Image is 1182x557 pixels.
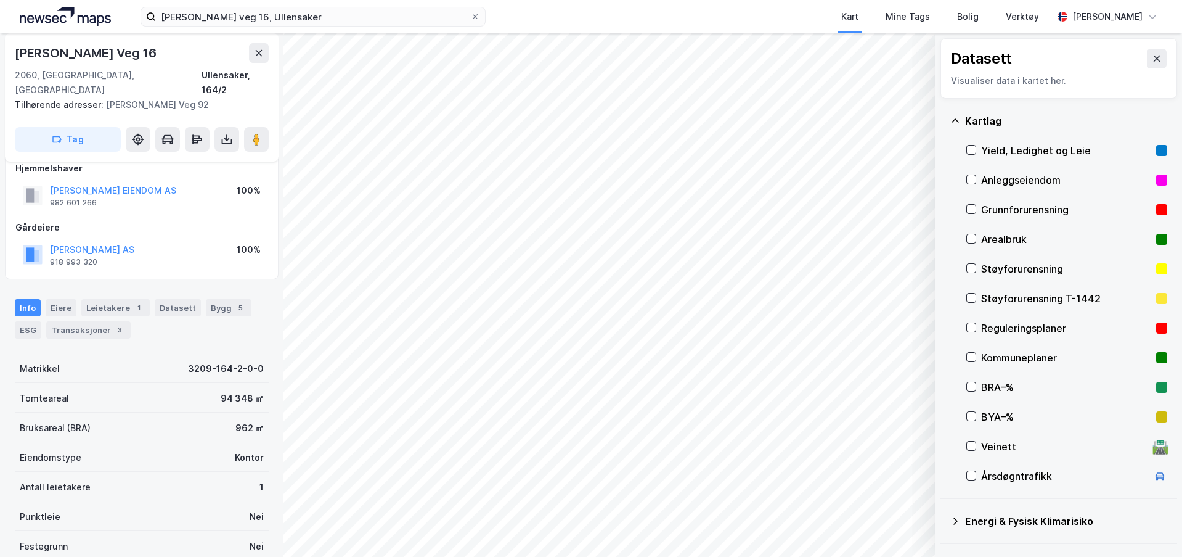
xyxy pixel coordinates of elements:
[20,450,81,465] div: Eiendomstype
[46,321,131,339] div: Transaksjoner
[981,143,1151,158] div: Yield, Ledighet og Leie
[1152,439,1168,455] div: 🛣️
[1072,9,1143,24] div: [PERSON_NAME]
[15,220,268,235] div: Gårdeiere
[965,113,1167,128] div: Kartlag
[981,291,1151,306] div: Støyforurensning T-1442
[981,350,1151,365] div: Kommuneplaner
[981,173,1151,188] div: Anleggseiendom
[234,302,247,314] div: 5
[15,161,268,176] div: Hjemmelshaver
[981,262,1151,276] div: Støyforurensning
[981,232,1151,247] div: Arealbruk
[981,439,1147,454] div: Veinett
[20,361,60,376] div: Matrikkel
[15,43,159,63] div: [PERSON_NAME] Veg 16
[951,73,1167,88] div: Visualiser data i kartet her.
[15,321,41,339] div: ESG
[981,380,1151,395] div: BRA–%
[202,68,269,97] div: Ullensaker, 164/2
[20,421,91,435] div: Bruksareal (BRA)
[235,450,264,465] div: Kontor
[235,421,264,435] div: 962 ㎡
[259,480,264,495] div: 1
[20,480,91,495] div: Antall leietakere
[981,321,1151,336] div: Reguleringsplaner
[15,299,41,316] div: Info
[250,510,264,524] div: Nei
[20,7,111,26] img: logo.a4113a55bc3d86da70a041830d287a7e.svg
[1120,498,1182,557] iframe: Chat Widget
[957,9,979,24] div: Bolig
[237,242,261,257] div: 100%
[886,9,930,24] div: Mine Tags
[981,410,1151,424] div: BYA–%
[81,299,150,316] div: Leietakere
[841,9,858,24] div: Kart
[50,257,97,267] div: 918 993 320
[1006,9,1039,24] div: Verktøy
[250,539,264,554] div: Nei
[206,299,251,316] div: Bygg
[221,391,264,406] div: 94 348 ㎡
[188,361,264,376] div: 3209-164-2-0-0
[15,99,106,110] span: Tilhørende adresser:
[155,299,201,316] div: Datasett
[981,202,1151,217] div: Grunnforurensning
[132,302,145,314] div: 1
[965,514,1167,529] div: Energi & Fysisk Klimarisiko
[20,391,69,406] div: Tomteareal
[156,7,470,26] input: Søk på adresse, matrikkel, gårdeiere, leietakere eller personer
[1120,498,1182,557] div: Kontrollprogram for chat
[237,183,261,198] div: 100%
[20,510,60,524] div: Punktleie
[15,97,259,112] div: [PERSON_NAME] Veg 92
[15,68,202,97] div: 2060, [GEOGRAPHIC_DATA], [GEOGRAPHIC_DATA]
[951,49,1012,68] div: Datasett
[46,299,76,316] div: Eiere
[113,324,126,336] div: 3
[50,198,97,208] div: 982 601 266
[981,469,1147,484] div: Årsdøgntrafikk
[15,127,121,152] button: Tag
[20,539,68,554] div: Festegrunn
